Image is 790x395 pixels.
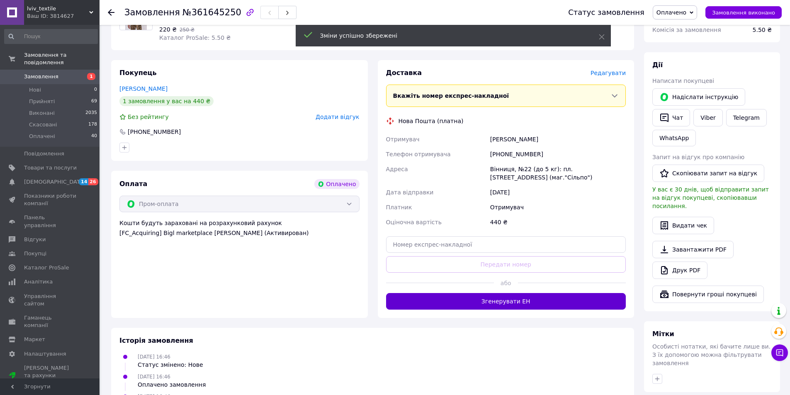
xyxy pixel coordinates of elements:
span: Повідомлення [24,150,64,158]
span: Замовлення та повідомлення [24,51,100,66]
button: Замовлення виконано [705,6,782,19]
span: Оціночна вартість [386,219,442,225]
span: Замовлення [24,73,58,80]
span: 5.50 ₴ [753,27,772,33]
span: Замовлення [124,7,180,17]
span: 0 [94,86,97,94]
span: Телефон отримувача [386,151,451,158]
div: Отримувач [489,200,627,215]
span: 2035 [85,109,97,117]
span: Маркет [24,336,45,343]
div: [PERSON_NAME] [489,132,627,147]
a: Друк PDF [652,262,707,279]
span: Панель управління [24,214,77,229]
a: Завантажити PDF [652,241,734,258]
input: Пошук [4,29,98,44]
a: [PERSON_NAME] [119,85,168,92]
span: Покупець [119,69,157,77]
a: Viber [693,109,722,126]
div: Повернутися назад [108,8,114,17]
div: Статус змінено: Нове [138,361,203,369]
div: [DATE] [489,185,627,200]
span: Оплачено [656,9,686,16]
span: Платник [386,204,412,211]
a: WhatsApp [652,130,696,146]
span: У вас є 30 днів, щоб відправити запит на відгук покупцеві, скопіювавши посилання. [652,186,769,209]
span: [DEMOGRAPHIC_DATA] [24,178,85,186]
div: 440 ₴ [489,215,627,230]
span: [DATE] 16:46 [138,354,170,360]
span: Товари та послуги [24,164,77,172]
span: Налаштування [24,350,66,358]
button: Видати чек [652,217,714,234]
button: Чат [652,109,690,126]
div: Зміни успішно збережені [320,32,578,40]
span: 69 [91,98,97,105]
span: 178 [88,121,97,128]
span: Нові [29,86,41,94]
button: Чат з покупцем [771,344,788,361]
span: Аналітика [24,278,53,286]
span: Показники роботи компанії [24,192,77,207]
div: 1 замовлення у вас на 440 ₴ [119,96,214,106]
span: Вкажіть номер експрес-накладної [393,92,509,99]
span: 1 [87,73,95,80]
span: Запит на відгук про компанію [652,154,744,160]
span: lviv_textile [27,5,89,12]
span: Гаманець компанії [24,314,77,329]
span: №361645250 [182,7,241,17]
span: Історія замовлення [119,337,193,344]
a: Telegram [726,109,767,126]
div: [FC_Acquiring] Bigl marketplace [PERSON_NAME] (Активирован) [119,229,360,237]
button: Скопіювати запит на відгук [652,165,764,182]
span: Мітки [652,330,674,338]
button: Згенерувати ЕН [386,293,626,310]
span: Особисті нотатки, які бачите лише ви. З їх допомогою можна фільтрувати замовлення [652,343,771,366]
span: Оплачені [29,133,55,140]
span: Редагувати [591,70,626,76]
span: 250 ₴ [180,27,194,33]
input: Номер експрес-накладної [386,236,626,253]
div: Статус замовлення [568,8,644,17]
span: 40 [91,133,97,140]
span: Виконані [29,109,55,117]
span: Каталог ProSale: 5.50 ₴ [159,34,231,41]
span: [PERSON_NAME] та рахунки [24,364,77,387]
span: [DATE] 16:46 [138,374,170,380]
span: Дії [652,61,663,69]
span: Написати покупцеві [652,78,714,84]
div: [PHONE_NUMBER] [127,128,182,136]
button: Повернути гроші покупцеві [652,286,764,303]
div: Вінниця, №22 (до 5 кг): пл. [STREET_ADDRESS] (маг."Сільпо") [489,162,627,185]
button: Надіслати інструкцію [652,88,745,106]
span: Управління сайтом [24,293,77,308]
span: 14 [79,178,88,185]
span: Дата відправки [386,189,434,196]
span: Скасовані [29,121,57,128]
span: Оплата [119,180,147,188]
div: Оплачено замовлення [138,380,206,389]
span: Замовлення виконано [712,10,775,16]
div: Нова Пошта (платна) [396,117,466,125]
span: Адреса [386,166,408,172]
div: Ваш ID: 3814627 [27,12,100,20]
span: Каталог ProSale [24,264,69,271]
span: Відгуки [24,236,46,243]
span: Отримувач [386,136,420,143]
span: Додати відгук [316,114,359,120]
span: або [494,279,518,287]
span: Покупці [24,250,46,257]
span: Доставка [386,69,422,77]
span: 220 ₴ [159,26,177,33]
span: 26 [88,178,98,185]
div: Оплачено [314,179,359,189]
span: Комісія за замовлення [652,27,721,33]
div: [PHONE_NUMBER] [489,147,627,162]
div: Кошти будуть зараховані на розрахунковий рахунок [119,219,360,237]
span: Без рейтингу [128,114,169,120]
span: Прийняті [29,98,55,105]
